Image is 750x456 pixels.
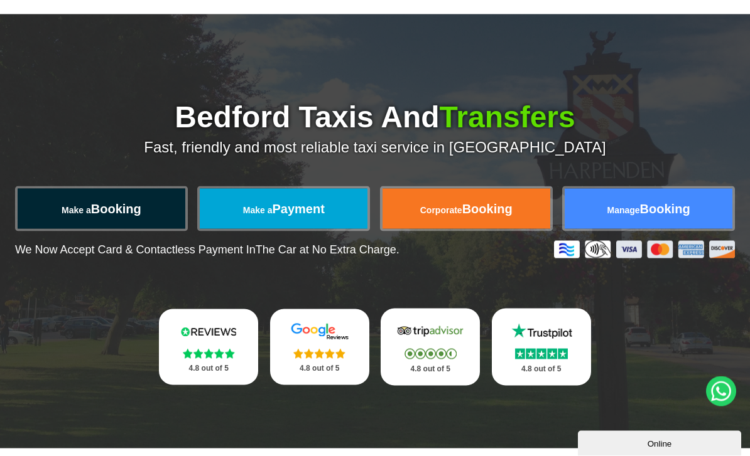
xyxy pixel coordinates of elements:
[293,349,345,359] img: Stars
[243,205,273,215] span: Make a
[15,243,399,257] p: We Now Accept Card & Contactless Payment In
[420,205,462,215] span: Corporate
[270,309,369,386] a: Google Stars 4.8 out of 5
[492,309,591,386] a: Trustpilot Stars 4.8 out of 5
[284,323,356,341] img: Google
[381,309,480,386] a: Tripadvisor Stars 4.8 out of 5
[565,189,732,229] a: ManageBooking
[173,323,244,341] img: Reviews.io
[554,241,735,258] img: Credit And Debit Cards
[284,361,356,376] p: 4.8 out of 5
[183,349,235,359] img: Stars
[15,139,735,156] p: Fast, friendly and most reliable taxi service in [GEOGRAPHIC_DATA]
[159,309,258,386] a: Reviews.io Stars 4.8 out of 5
[394,361,466,377] p: 4.8 out of 5
[18,189,185,229] a: Make aBooking
[394,322,466,341] img: Tripadvisor
[405,349,457,359] img: Stars
[62,205,91,215] span: Make a
[440,100,575,134] span: Transfers
[383,189,550,229] a: CorporateBooking
[173,361,244,376] p: 4.8 out of 5
[515,349,568,359] img: Stars
[506,361,577,377] p: 4.8 out of 5
[506,322,577,341] img: Trustpilot
[578,428,744,456] iframe: chat widget
[256,243,399,256] span: The Car at No Extra Charge.
[607,205,639,215] span: Manage
[200,189,367,229] a: Make aPayment
[15,102,735,132] h1: Bedford Taxis And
